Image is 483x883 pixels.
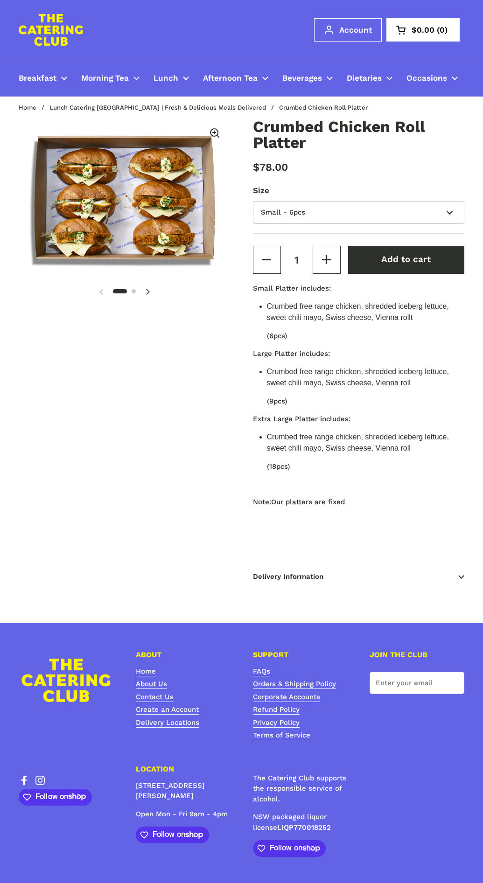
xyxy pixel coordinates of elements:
a: Privacy Policy [253,718,300,728]
h4: LOCATION [136,765,231,773]
span: l [267,302,449,322]
p: [STREET_ADDRESS][PERSON_NAME] [136,780,231,801]
span: Crumbed free range chicken, shredded iceberg lettuce, sweet chili mayo, Swiss cheese, Vienna roll [267,433,449,452]
span: Crumbed Chicken Roll Platter [279,104,368,111]
span: / [271,104,274,111]
span: Add to cart [381,254,431,264]
span: (9pcs) [267,397,287,405]
a: Home [19,104,36,111]
button: Add to cart [348,246,464,274]
a: Afternoon Tea [196,67,275,89]
img: The Catering Club [19,14,83,46]
span: 0 [434,26,450,34]
a: Create an Account [136,705,199,715]
button: Increase quantity [313,246,341,274]
p: Open Mon - Fri 9am - 4pm [136,809,231,820]
input: Enter your email [370,672,464,695]
span: Lunch [154,73,178,84]
a: Account [314,18,382,42]
button: Submit [441,672,464,695]
h4: ABOUT [136,651,231,659]
nav: breadcrumbs [19,104,377,111]
span: Our platters are fixed [271,498,345,506]
a: Morning Tea [74,67,147,89]
h4: SUPPORT [253,651,348,659]
strong: LIQP770018252 [277,823,331,832]
b: Small Platter includes: [253,284,331,292]
p: The Catering Club supports the responsible service of alcohol. [253,773,348,805]
span: $78.00 [253,161,288,173]
span: (6pcs) [267,332,287,340]
a: Contact Us [136,693,174,702]
span: / [42,104,44,111]
span: Crumbed free range chicken, shredded iceberg lettuce, sweet chili mayo, Swiss cheese, Vienna roll [267,368,449,387]
span: Afternoon Tea [203,73,258,84]
i: Note: [253,498,271,506]
span: Occasions [406,73,447,84]
a: Occasions [399,67,465,89]
a: Breakfast [12,67,74,89]
a: Orders & Shipping Policy [253,680,336,689]
a: Lunch Catering [GEOGRAPHIC_DATA] | Fresh & Delicious Meals Delivered [49,104,266,111]
span: Dietaries [347,73,382,84]
h1: Crumbed Chicken Roll Platter [253,119,465,150]
b: Extra Large Platter includes: [253,415,350,423]
span: $0.00 [412,26,434,34]
a: Terms of Service [253,731,310,740]
a: Corporate Accounts [253,693,320,702]
h4: JOIN THE CLUB [370,651,464,659]
b: Large Platter includes: [253,349,330,358]
a: Lunch [147,67,196,89]
a: FAQs [253,667,270,676]
span: Morning Tea [81,73,129,84]
a: Home [136,667,156,676]
span: Breakfast [19,73,56,84]
span: Crumbed free range chicken, shredded iceberg lettuce, sweet chili mayo, Swiss cheese, Vienna roll [267,302,449,321]
img: Crumbed Chicken Roll Platter [19,119,231,278]
a: Dietaries [340,67,399,89]
span: Beverages [282,73,322,84]
button: Decrease quantity [253,246,281,274]
p: NSW packaged liquor license [253,812,348,833]
span: (18pcs) [267,462,290,471]
label: Size [253,185,465,196]
a: Refund Policy [253,705,300,715]
a: Delivery Locations [136,718,199,728]
span: Delivery Information [253,563,465,591]
a: About Us [136,680,167,689]
a: Beverages [275,67,340,89]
